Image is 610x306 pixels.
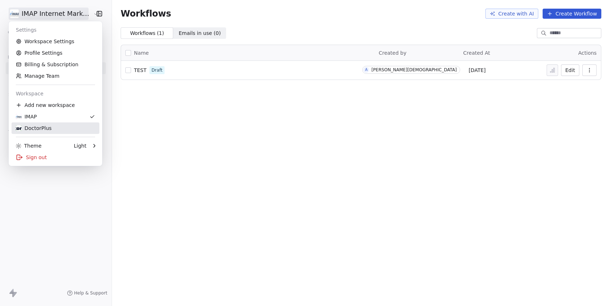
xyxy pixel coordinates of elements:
div: IMAP [16,113,37,120]
div: DoctorPlus [16,125,51,132]
a: Workspace Settings [12,36,99,47]
img: logo-Doctor-Plus.jpg [16,125,22,131]
div: Light [74,142,86,149]
div: Workspace [12,88,99,99]
div: Settings [12,24,99,36]
a: Profile Settings [12,47,99,59]
a: Billing & Subscription [12,59,99,70]
div: Sign out [12,152,99,163]
div: Add new workspace [12,99,99,111]
a: Manage Team [12,70,99,82]
div: Theme [16,142,41,149]
img: IMAP_Logo_ok.jpg [16,114,22,120]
